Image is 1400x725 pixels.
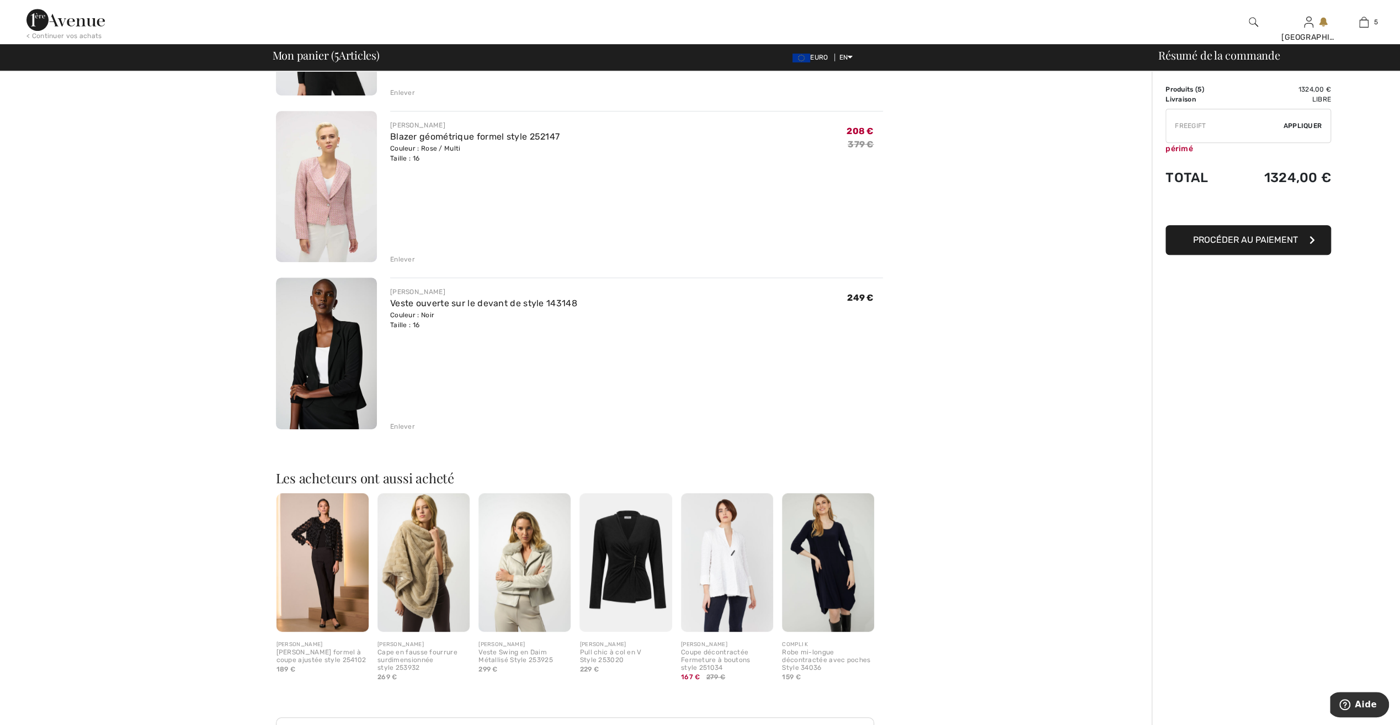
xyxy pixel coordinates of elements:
a: Blazer géométrique formel style 252147 [390,131,560,142]
div: Cape en fausse fourrure surdimensionnée style 253932 [377,649,470,671]
div: [GEOGRAPHIC_DATA] [1281,31,1335,43]
img: Cape en fausse fourrure surdimensionnée style 253932 [377,493,470,632]
div: COMPLI K [782,641,874,649]
font: Produits ( [1165,86,1201,93]
font: Articles) [339,47,380,62]
td: ) [1165,84,1230,94]
div: Enlever [390,254,415,264]
div: Pull chic à col en V Style 253020 [579,649,672,664]
img: Veste Swing en Daim Métallisé Style 253925 [478,493,571,632]
div: [PERSON_NAME] [276,641,369,649]
div: Résumé de la commande [1145,50,1393,61]
img: Pull chic à col en V Style 253020 [579,493,672,632]
td: 1324,00 € [1230,159,1331,196]
iframe: Opens a widget where you can find more information [1330,692,1389,719]
span: 167 € [681,673,700,681]
div: [PERSON_NAME] formel à coupe ajustée style 254102 [276,649,369,664]
span: 189 € [276,665,296,673]
td: Libre [1230,94,1331,104]
div: [PERSON_NAME] [478,641,571,649]
div: [PERSON_NAME] [377,641,470,649]
font: Couleur : Rose / Multi Taille : 16 [390,145,461,162]
iframe: PayPal [1165,196,1331,221]
a: Sign In [1304,17,1313,27]
img: Rechercher sur le site Web [1249,15,1258,29]
span: 5 [1374,17,1378,27]
img: Pantalon formel à coupe ajustée style 254102 [276,493,369,632]
div: périmé [1165,143,1331,154]
div: Coupe décontractée Fermeture à boutons style 251034 [681,649,773,671]
input: Promo code [1166,109,1283,142]
div: [PERSON_NAME] [579,641,672,649]
div: Veste Swing en Daim Métallisé Style 253925 [478,649,571,664]
img: Blazer géométrique formel style 252147 [276,111,377,263]
a: Veste ouverte sur le devant de style 143148 [390,298,577,308]
div: < Continuer vos achats [26,31,102,41]
span: Procéder au paiement [1193,234,1298,245]
font: Couleur : Noir Taille : 16 [390,311,434,329]
img: Mon sac [1359,15,1369,29]
span: 279 € [706,672,726,682]
td: 1324,00 € [1230,84,1331,94]
div: Enlever [390,88,415,98]
font: EN [839,54,848,61]
span: EURO [792,54,832,61]
img: Euro [792,54,810,62]
span: 5 [1197,86,1201,93]
td: Total [1165,159,1230,196]
s: 379 € [848,139,874,150]
a: 5 [1337,15,1391,29]
span: 269 € [377,673,397,681]
span: 229 € [579,665,599,673]
img: Veste ouverte sur le devant de style 143148 [276,278,377,429]
font: Mon panier ( [273,47,334,62]
div: [PERSON_NAME] [390,120,560,130]
div: [PERSON_NAME] [390,287,577,297]
img: Mes infos [1304,15,1313,29]
img: Robe mi-longue décontractée avec poches Style 34036 [782,493,874,632]
div: [PERSON_NAME] [681,641,773,649]
span: 299 € [478,665,498,673]
span: 249 € [847,292,874,303]
span: Appliquer [1283,121,1322,131]
span: 5 [334,47,339,61]
img: Coupe décontractée Fermeture à boutons style 251034 [681,493,773,632]
span: 159 € [782,673,801,681]
button: Procéder au paiement [1165,225,1331,255]
span: 208 € [847,126,874,136]
h2: Les acheteurs ont aussi acheté [276,471,883,484]
div: Robe mi-longue décontractée avec poches Style 34036 [782,649,874,671]
td: Livraison [1165,94,1230,104]
img: 1ère Avenue [26,9,105,31]
div: Enlever [390,422,415,431]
